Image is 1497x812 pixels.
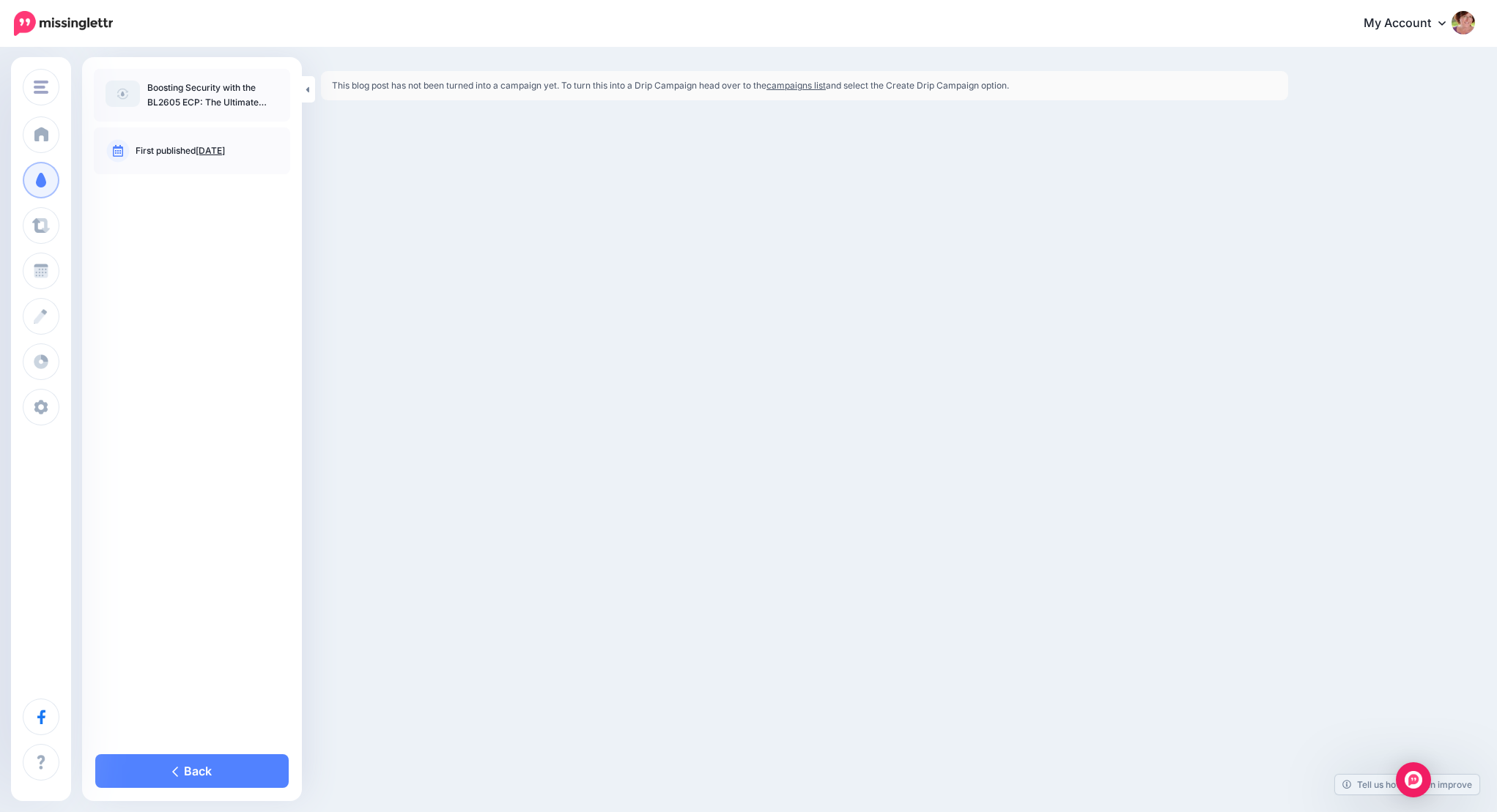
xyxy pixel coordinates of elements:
[1396,762,1431,797] div: Open Intercom Messenger
[1335,775,1479,794] a: Tell us how we can improve
[106,81,140,107] img: article-default-image-icon.png
[34,81,48,94] img: menu.png
[321,71,1288,100] div: This blog post has not been turned into a campaign yet. To turn this into a Drip Campaign head ov...
[1349,6,1475,42] a: My Account
[766,80,826,91] a: campaigns list
[136,144,278,157] p: First published
[14,11,113,36] img: Missinglettr
[147,81,278,110] p: Boosting Security with the BL2605 ECP: The Ultimate Marine-Grade Keypad Lock
[196,145,225,156] a: [DATE]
